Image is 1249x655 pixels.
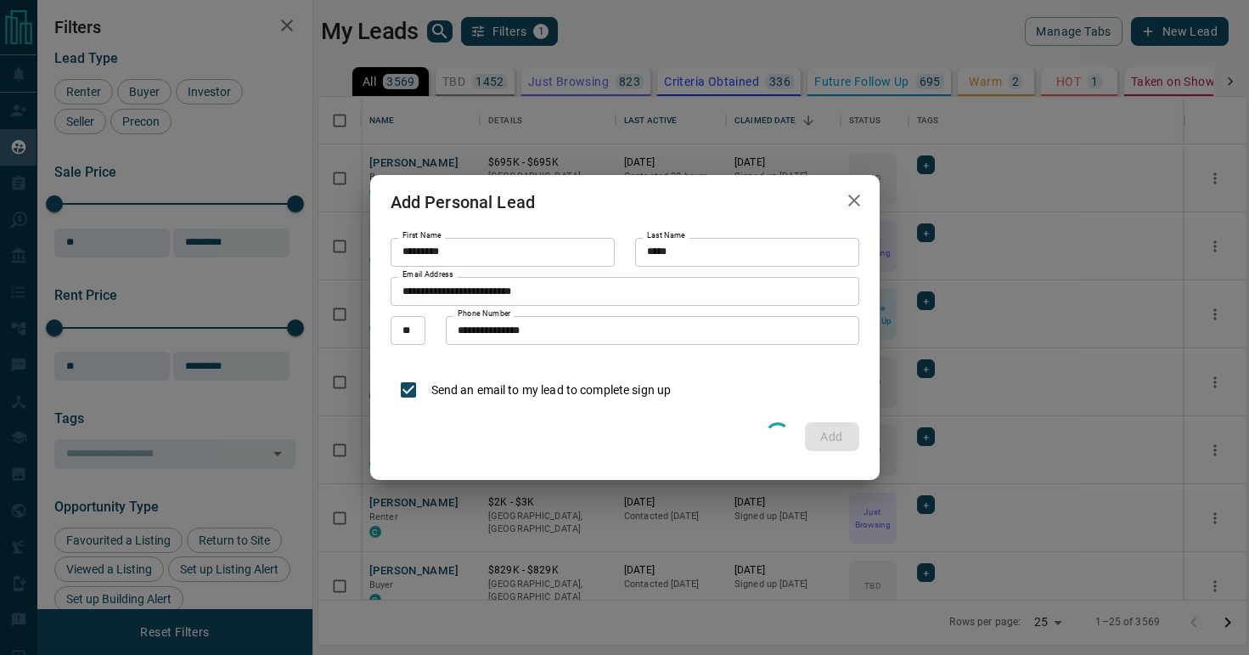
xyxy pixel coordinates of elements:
label: First Name [402,230,442,241]
label: Phone Number [458,308,511,319]
p: Send an email to my lead to complete sign up [431,381,672,399]
label: Email Address [402,269,453,280]
h2: Add Personal Lead [370,175,556,229]
div: Loading [761,418,795,455]
label: Last Name [647,230,685,241]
